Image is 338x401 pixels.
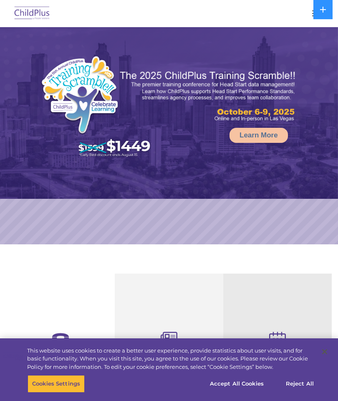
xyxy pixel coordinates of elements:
button: Close [315,343,334,361]
button: Cookies Settings [28,375,85,393]
button: Accept All Cookies [205,375,268,393]
button: Reject All [274,375,326,393]
div: This website uses cookies to create a better user experience, provide statistics about user visit... [27,347,315,371]
img: ChildPlus by Procare Solutions [13,4,52,23]
a: Learn More [230,128,288,143]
